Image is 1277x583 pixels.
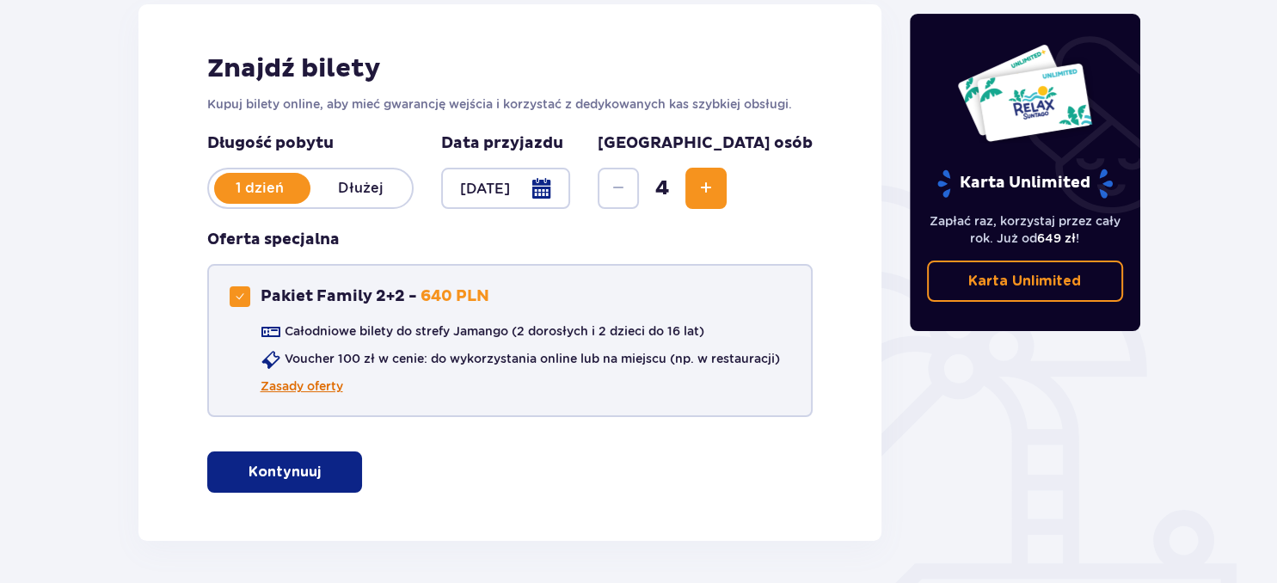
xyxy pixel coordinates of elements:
[421,286,489,307] p: 640 PLN
[285,322,704,340] p: Całodniowe bilety do strefy Jamango (2 dorosłych i 2 dzieci do 16 lat)
[927,212,1123,247] p: Zapłać raz, korzystaj przez cały rok. Już od !
[936,169,1114,199] p: Karta Unlimited
[207,133,414,154] p: Długość pobytu
[207,230,340,250] p: Oferta specjalna
[968,272,1081,291] p: Karta Unlimited
[249,463,321,482] p: Kontynuuj
[207,451,362,493] button: Kontynuuj
[209,179,310,198] p: 1 dzień
[685,168,727,209] button: Increase
[1037,231,1076,245] span: 649 zł
[642,175,682,201] span: 4
[927,261,1123,302] a: Karta Unlimited
[598,133,813,154] p: [GEOGRAPHIC_DATA] osób
[598,168,639,209] button: Decrease
[261,286,417,307] p: Pakiet Family 2+2 -
[207,95,813,113] p: Kupuj bilety online, aby mieć gwarancję wejścia i korzystać z dedykowanych kas szybkiej obsługi.
[207,52,813,85] h2: Znajdź bilety
[441,133,563,154] p: Data przyjazdu
[310,179,412,198] p: Dłużej
[285,350,780,367] p: Voucher 100 zł w cenie: do wykorzystania online lub na miejscu (np. w restauracji)
[261,377,343,395] a: Zasady oferty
